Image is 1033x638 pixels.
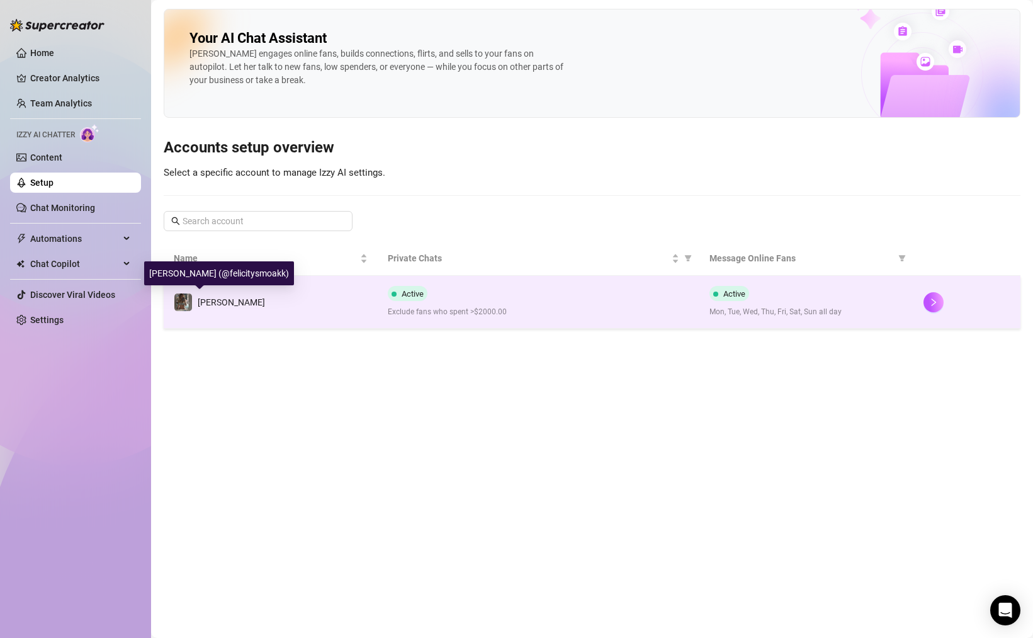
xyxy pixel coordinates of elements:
span: Select a specific account to manage Izzy AI settings. [164,167,385,178]
span: Name [174,251,358,265]
a: Discover Viral Videos [30,290,115,300]
span: Active [723,289,745,299]
span: filter [684,254,692,262]
div: Open Intercom Messenger [990,595,1020,625]
img: logo-BBDzfeDw.svg [10,19,104,31]
span: Izzy AI Chatter [16,129,75,141]
span: right [929,298,938,307]
img: AI Chatter [80,124,99,142]
a: Home [30,48,54,58]
span: filter [896,249,908,268]
span: [PERSON_NAME] [198,297,265,307]
img: Chat Copilot [16,259,25,268]
a: Settings [30,315,64,325]
span: Mon, Tue, Wed, Thu, Fri, Sat, Sun all day [709,306,903,318]
th: Name [164,241,378,276]
span: filter [682,249,694,268]
span: Exclude fans who spent >$2000.00 [388,306,689,318]
span: search [171,217,180,225]
input: Search account [183,214,335,228]
div: [PERSON_NAME] (@felicitysmoakk) [144,261,294,285]
span: Automations [30,229,120,249]
h2: Your AI Chat Assistant [189,30,327,47]
img: Felicity [174,293,192,311]
span: Message Online Fans [709,251,893,265]
span: Active [402,289,424,299]
span: Chat Copilot [30,254,120,274]
a: Content [30,152,62,162]
h3: Accounts setup overview [164,138,1020,158]
a: Team Analytics [30,98,92,108]
span: filter [898,254,906,262]
div: [PERSON_NAME] engages online fans, builds connections, flirts, and sells to your fans on autopilo... [189,47,567,87]
span: thunderbolt [16,234,26,244]
a: Creator Analytics [30,68,131,88]
button: right [923,292,944,312]
a: Setup [30,178,54,188]
span: Private Chats [388,251,669,265]
a: Chat Monitoring [30,203,95,213]
th: Private Chats [378,241,699,276]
